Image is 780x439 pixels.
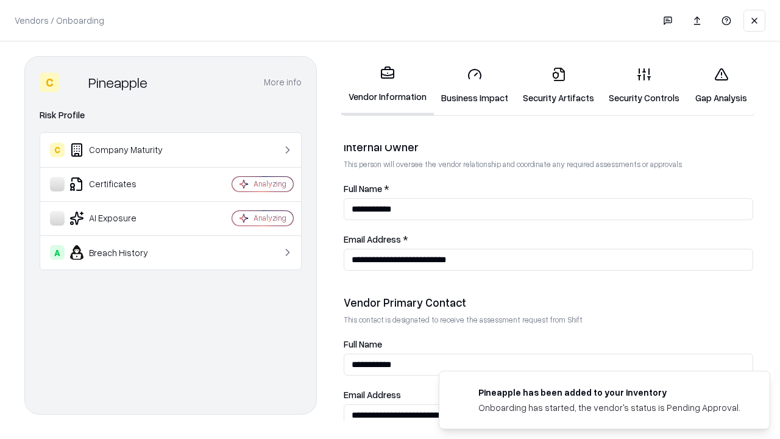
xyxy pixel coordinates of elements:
label: Full Name [344,340,753,349]
div: AI Exposure [50,211,196,226]
div: Onboarding has started, the vendor's status is Pending Approval. [478,401,740,414]
label: Email Address [344,390,753,399]
div: Risk Profile [40,108,302,123]
img: Pineapple [64,73,83,92]
label: Full Name * [344,184,753,193]
a: Vendor Information [341,56,434,115]
p: Vendors / Onboarding [15,14,104,27]
div: Company Maturity [50,143,196,157]
p: This person will oversee the vendor relationship and coordinate any required assessments or appro... [344,159,753,170]
div: Vendor Primary Contact [344,295,753,310]
div: C [50,143,65,157]
a: Business Impact [434,57,516,114]
a: Security Controls [601,57,687,114]
a: Security Artifacts [516,57,601,114]
div: Pineapple has been added to your inventory [478,386,740,399]
div: Analyzing [253,213,286,223]
div: Pineapple [88,73,147,92]
div: Analyzing [253,179,286,189]
div: Certificates [50,177,196,191]
div: A [50,245,65,260]
button: More info [264,71,302,93]
div: Internal Owner [344,140,753,154]
p: This contact is designated to receive the assessment request from Shift [344,315,753,325]
img: pineappleenergy.com [454,386,469,401]
label: Email Address * [344,235,753,244]
div: Breach History [50,245,196,260]
a: Gap Analysis [687,57,756,114]
div: C [40,73,59,92]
